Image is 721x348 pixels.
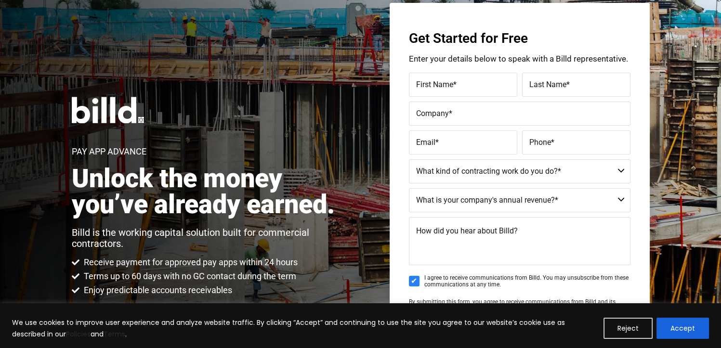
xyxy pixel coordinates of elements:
[72,147,146,156] h1: Pay App Advance
[416,80,453,89] span: First Name
[81,257,298,268] span: Receive payment for approved pay apps within 24 hours
[529,80,566,89] span: Last Name
[409,276,419,286] input: I agree to receive communications from Billd. You may unsubscribe from these communications at an...
[104,329,125,339] a: Terms
[409,55,630,63] p: Enter your details below to speak with a Billd representative.
[72,166,345,218] h2: Unlock the money you’ve already earned.
[66,329,91,339] a: Policies
[424,274,630,288] span: I agree to receive communications from Billd. You may unsubscribe from these communications at an...
[416,138,435,147] span: Email
[603,318,653,339] button: Reject
[409,32,630,45] h3: Get Started for Free
[416,109,449,118] span: Company
[12,317,596,340] p: We use cookies to improve user experience and analyze website traffic. By clicking “Accept” and c...
[529,138,551,147] span: Phone
[81,284,232,296] span: Enjoy predictable accounts receivables
[409,298,616,313] span: By submitting this form, you agree to receive communications from Billd and its representatives, ...
[416,226,518,235] span: How did you hear about Billd?
[81,271,296,282] span: Terms up to 60 days with no GC contact during the term
[656,318,709,339] button: Accept
[72,227,345,249] p: Billd is the working capital solution built for commercial contractors.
